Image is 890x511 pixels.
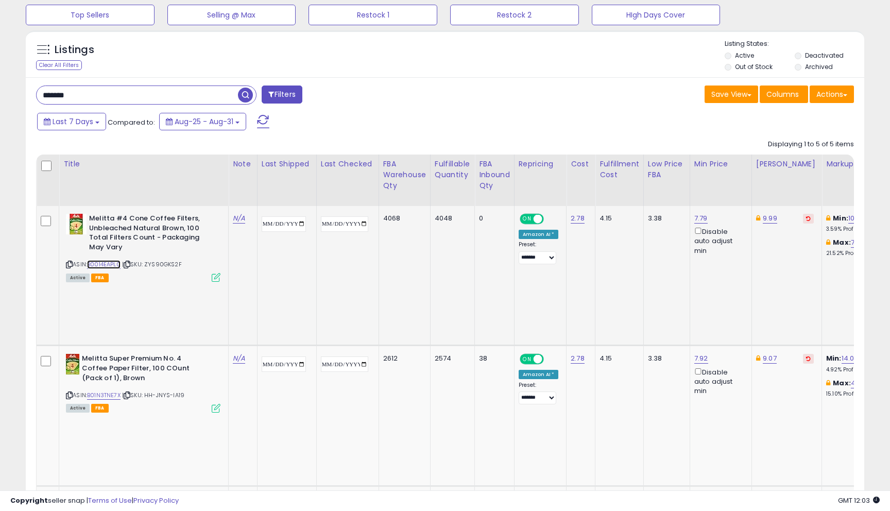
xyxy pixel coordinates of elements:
[10,496,179,506] div: seller snap | |
[519,382,559,405] div: Preset:
[542,215,558,224] span: OFF
[760,86,808,103] button: Columns
[851,378,870,388] a: 49.28
[705,86,758,103] button: Save View
[768,140,854,149] div: Displaying 1 to 5 of 5 items
[159,113,246,130] button: Aug-25 - Aug-31
[763,353,777,364] a: 9.07
[435,354,467,363] div: 2574
[435,159,470,180] div: Fulfillable Quantity
[383,214,422,223] div: 4068
[694,213,708,224] a: 7.79
[648,354,682,363] div: 3.38
[383,159,426,191] div: FBA Warehouse Qty
[66,274,90,282] span: All listings currently available for purchase on Amazon
[838,496,880,505] span: 2025-09-8 12:03 GMT
[55,43,94,57] h5: Listings
[694,366,744,396] div: Disable auto adjust min
[521,355,534,364] span: ON
[600,159,639,180] div: Fulfillment Cost
[756,159,817,169] div: [PERSON_NAME]
[851,237,869,248] a: 77.34
[233,213,245,224] a: N/A
[82,354,207,385] b: Melitta Super Premium No. 4 Coffee Paper Filter, 100 COunt (Pack of 1), Brown
[262,159,312,169] div: Last Shipped
[309,5,437,25] button: Restock 1
[805,62,833,71] label: Archived
[133,496,179,505] a: Privacy Policy
[66,354,79,374] img: 41-ZRCehaSL._SL40_.jpg
[600,214,636,223] div: 4.15
[383,354,422,363] div: 2612
[66,354,220,411] div: ASIN:
[805,51,844,60] label: Deactivated
[571,213,585,224] a: 2.78
[571,353,585,364] a: 2.78
[833,237,851,247] b: Max:
[91,404,109,413] span: FBA
[479,159,510,191] div: FBA inbound Qty
[89,214,214,254] b: Melitta #4 Cone Coffee Filters, Unbleached Natural Brown, 100 Total Filters Count - Packaging May...
[233,353,245,364] a: N/A
[233,159,253,169] div: Note
[53,116,93,127] span: Last 7 Days
[725,39,864,49] p: Listing States:
[519,159,562,169] div: Repricing
[848,213,864,224] a: 10.07
[262,86,302,104] button: Filters
[694,353,708,364] a: 7.92
[88,496,132,505] a: Terms of Use
[833,213,848,223] b: Min:
[519,230,559,239] div: Amazon AI *
[519,241,559,264] div: Preset:
[648,214,682,223] div: 3.38
[122,391,184,399] span: | SKU: HH-JNYS-IA19
[66,404,90,413] span: All listings currently available for purchase on Amazon
[66,214,87,234] img: 51alYRl1E0L._SL40_.jpg
[694,159,747,169] div: Min Price
[257,155,316,206] th: CSV column name: cust_attr_1_Last Shipped
[592,5,721,25] button: HIgh Days Cover
[763,213,777,224] a: 9.99
[833,378,851,388] b: Max:
[571,159,591,169] div: Cost
[735,51,754,60] label: Active
[450,5,579,25] button: Restock 2
[521,215,534,224] span: ON
[10,496,48,505] strong: Copyright
[542,355,558,364] span: OFF
[321,159,374,169] div: Last Checked
[519,370,559,379] div: Amazon AI *
[735,62,773,71] label: Out of Stock
[122,260,182,268] span: | SKU: ZYS90GKS2F
[175,116,233,127] span: Aug-25 - Aug-31
[316,155,379,206] th: CSV column name: cust_attr_2_Last Checked
[694,226,744,255] div: Disable auto adjust min
[435,214,467,223] div: 4048
[826,353,842,363] b: Min:
[108,117,155,127] span: Compared to:
[91,274,109,282] span: FBA
[87,391,121,400] a: B01N3TNE7X
[26,5,155,25] button: Top Sellers
[648,159,686,180] div: Low Price FBA
[842,353,859,364] a: 14.03
[37,113,106,130] button: Last 7 Days
[63,159,224,169] div: Title
[810,86,854,103] button: Actions
[600,354,636,363] div: 4.15
[87,260,121,269] a: B0014EAPL0
[66,214,220,281] div: ASIN:
[167,5,296,25] button: Selling @ Max
[36,60,82,70] div: Clear All Filters
[766,89,799,99] span: Columns
[479,354,506,363] div: 38
[479,214,506,223] div: 0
